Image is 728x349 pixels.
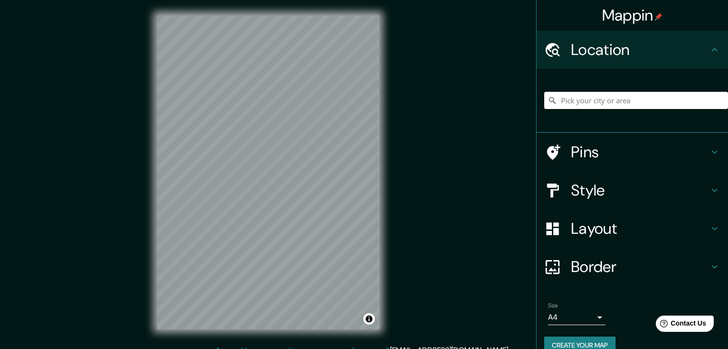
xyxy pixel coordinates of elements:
img: pin-icon.png [655,13,662,21]
iframe: Help widget launcher [643,312,717,338]
button: Toggle attribution [363,313,375,325]
h4: Style [571,181,709,200]
h4: Border [571,257,709,276]
h4: Mappin [602,6,663,25]
div: Layout [537,209,728,248]
h4: Pins [571,142,709,162]
h4: Layout [571,219,709,238]
label: Size [548,302,558,310]
canvas: Map [157,15,380,329]
div: Location [537,31,728,69]
h4: Location [571,40,709,59]
div: Style [537,171,728,209]
div: Pins [537,133,728,171]
input: Pick your city or area [544,92,728,109]
div: A4 [548,310,605,325]
div: Border [537,248,728,286]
